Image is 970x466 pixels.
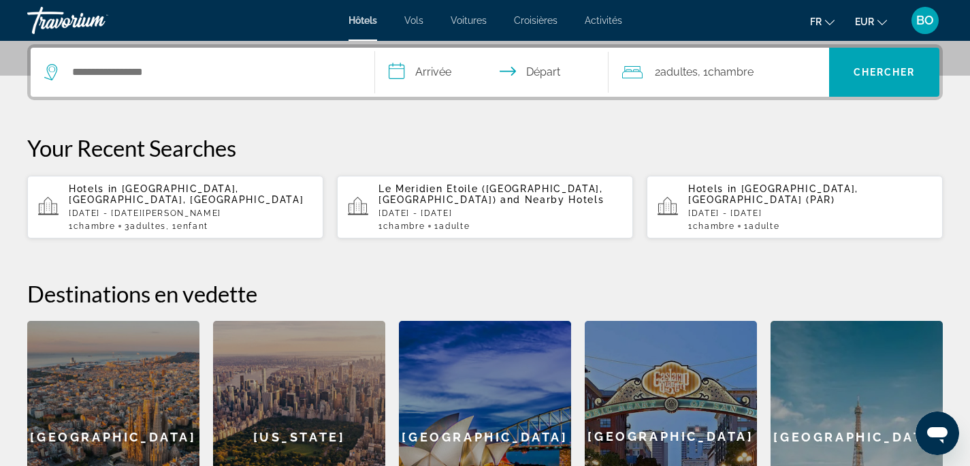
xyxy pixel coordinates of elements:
[854,67,916,78] span: Chercher
[585,15,622,26] a: Activités
[337,175,633,239] button: Le Meridien Etoile ([GEOGRAPHIC_DATA], [GEOGRAPHIC_DATA]) and Nearby Hotels[DATE] - [DATE]1Chambr...
[907,6,943,35] button: User Menu
[27,3,163,38] a: Travorium
[500,194,604,205] span: and Nearby Hotels
[655,63,698,82] span: 2
[514,15,557,26] a: Croisières
[166,221,208,231] span: , 1
[69,208,312,218] p: [DATE] - [DATE][PERSON_NAME]
[810,12,835,31] button: Change language
[31,48,939,97] div: Search widget
[916,14,934,27] span: BO
[434,221,470,231] span: 1
[660,65,698,78] span: Adultes
[855,16,874,27] span: EUR
[404,15,423,26] a: Vols
[27,280,943,307] h2: Destinations en vedette
[708,65,754,78] span: Chambre
[349,15,377,26] a: Hôtels
[744,221,779,231] span: 1
[749,221,779,231] span: Adulte
[378,183,603,205] span: Le Meridien Etoile ([GEOGRAPHIC_DATA], [GEOGRAPHIC_DATA])
[688,208,932,218] p: [DATE] - [DATE]
[810,16,822,27] span: fr
[688,183,737,194] span: Hotels in
[688,221,734,231] span: 1
[69,183,118,194] span: Hotels in
[855,12,887,31] button: Change currency
[383,221,425,231] span: Chambre
[125,221,165,231] span: 3
[916,411,959,455] iframe: Button to launch messaging window
[27,175,323,239] button: Hotels in [GEOGRAPHIC_DATA], [GEOGRAPHIC_DATA], [GEOGRAPHIC_DATA][DATE] - [DATE][PERSON_NAME]1Cha...
[378,221,425,231] span: 1
[647,175,943,239] button: Hotels in [GEOGRAPHIC_DATA], [GEOGRAPHIC_DATA] (PAR)[DATE] - [DATE]1Chambre1Adulte
[451,15,487,26] a: Voitures
[71,62,354,82] input: Search hotel destination
[688,183,858,205] span: [GEOGRAPHIC_DATA], [GEOGRAPHIC_DATA] (PAR)
[698,63,754,82] span: , 1
[130,221,166,231] span: Adultes
[829,48,939,97] button: Search
[177,221,208,231] span: Enfant
[69,221,115,231] span: 1
[27,134,943,161] p: Your Recent Searches
[378,208,622,218] p: [DATE] - [DATE]
[375,48,609,97] button: Select check in and out date
[439,221,470,231] span: Adulte
[609,48,829,97] button: Travelers: 2 adults, 0 children
[693,221,735,231] span: Chambre
[74,221,116,231] span: Chambre
[69,183,304,205] span: [GEOGRAPHIC_DATA], [GEOGRAPHIC_DATA], [GEOGRAPHIC_DATA]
